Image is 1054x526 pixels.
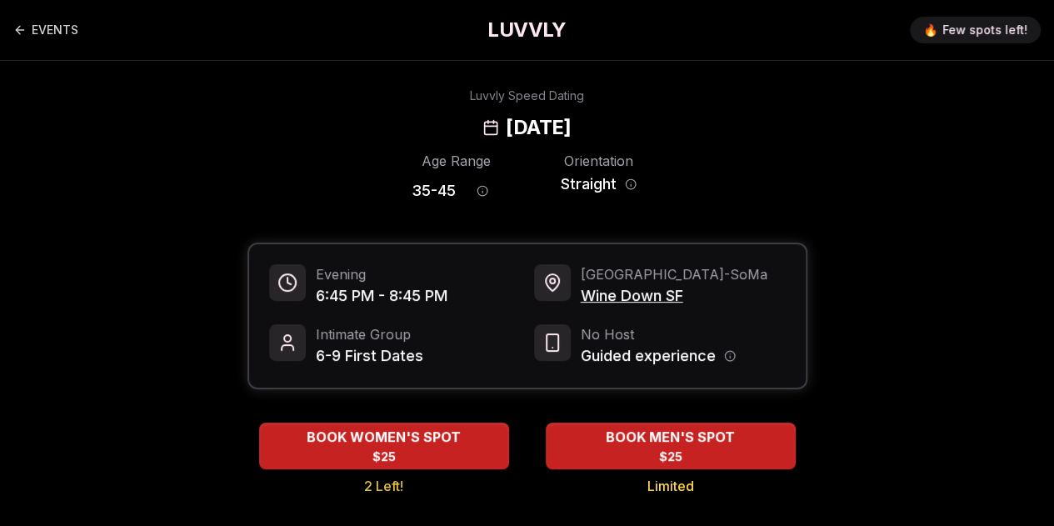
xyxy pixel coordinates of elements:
[316,264,447,284] span: Evening
[942,22,1027,38] span: Few spots left!
[316,284,447,308] span: 6:45 PM - 8:45 PM
[581,284,767,308] span: Wine Down SF
[259,423,509,469] button: BOOK WOMEN'S SPOT - 2 Left!
[625,178,637,190] button: Orientation information
[412,179,456,203] span: 35 - 45
[470,88,584,104] div: Luvvly Speed Dating
[487,17,566,43] a: LUVVLY
[464,173,501,209] button: Age range information
[412,151,501,171] div: Age Range
[561,173,617,196] span: Straight
[316,324,423,344] span: Intimate Group
[581,264,767,284] span: [GEOGRAPHIC_DATA] - SoMa
[506,114,571,141] h2: [DATE]
[364,476,403,496] span: 2 Left!
[554,151,643,171] div: Orientation
[581,324,736,344] span: No Host
[546,423,796,469] button: BOOK MEN'S SPOT - Limited
[13,13,78,47] a: Back to events
[602,427,738,447] span: BOOK MEN'S SPOT
[581,344,716,368] span: Guided experience
[923,22,937,38] span: 🔥
[659,448,682,465] span: $25
[724,350,736,362] button: Host information
[316,344,423,368] span: 6-9 First Dates
[647,476,694,496] span: Limited
[372,448,396,465] span: $25
[303,427,464,447] span: BOOK WOMEN'S SPOT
